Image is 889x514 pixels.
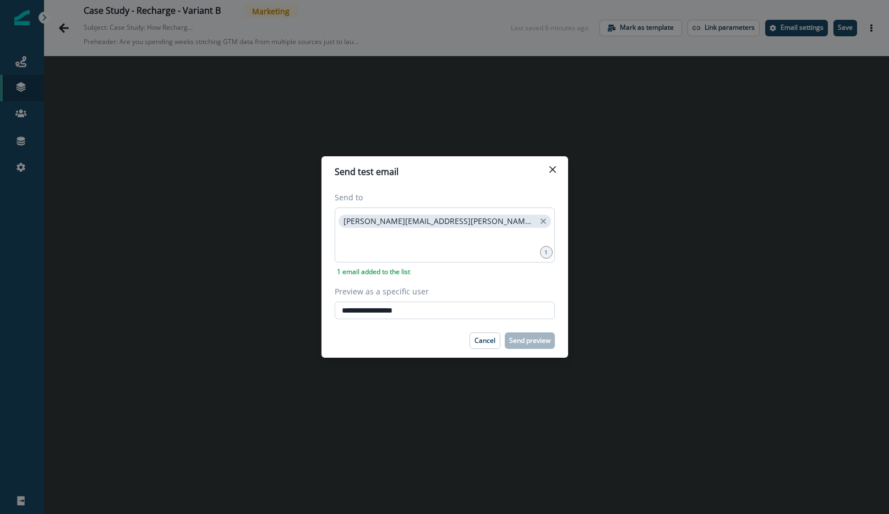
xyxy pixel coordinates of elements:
[538,216,548,227] button: close
[509,337,550,345] p: Send preview
[505,332,555,349] button: Send preview
[343,217,535,226] p: [PERSON_NAME][EMAIL_ADDRESS][PERSON_NAME][DOMAIN_NAME]
[475,337,495,345] p: Cancel
[335,192,548,203] label: Send to
[470,332,500,349] button: Cancel
[335,165,399,178] p: Send test email
[544,161,561,178] button: Close
[540,246,553,259] div: 1
[335,286,548,297] label: Preview as a specific user
[335,267,412,277] p: 1 email added to the list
